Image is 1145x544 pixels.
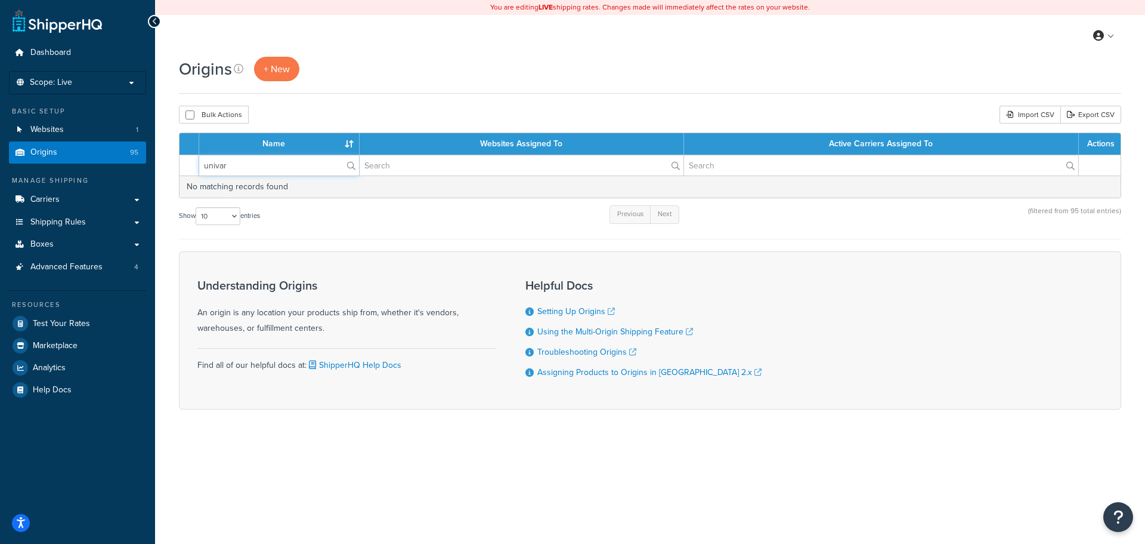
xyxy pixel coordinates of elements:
[9,106,146,116] div: Basic Setup
[1028,204,1121,230] div: (filtered from 95 total entries)
[33,341,78,351] span: Marketplace
[9,42,146,64] a: Dashboard
[9,335,146,356] a: Marketplace
[134,262,138,272] span: 4
[9,142,146,164] li: Origins
[199,133,360,155] th: Name : activate to sort column ascending
[525,279,762,292] h3: Helpful Docs
[197,348,496,373] div: Find all of our helpful docs at:
[1060,106,1121,124] a: Export CSV
[136,125,138,135] span: 1
[33,319,90,329] span: Test Your Rates
[179,106,249,124] button: Bulk Actions
[9,119,146,141] li: Websites
[9,313,146,334] a: Test Your Rates
[9,256,146,278] li: Advanced Features
[13,9,102,33] a: ShipperHQ Home
[196,207,240,225] select: Showentries
[360,133,684,155] th: Websites Assigned To
[30,78,72,88] span: Scope: Live
[1079,133,1121,155] th: Actions
[197,279,496,336] div: An origin is any location your products ship from, whether it's vendors, warehouses, or fulfillme...
[9,256,146,278] a: Advanced Features 4
[30,262,103,272] span: Advanced Features
[9,211,146,233] a: Shipping Rules
[1103,502,1133,532] button: Open Resource Center
[537,325,693,338] a: Using the Multi-Origin Shipping Feature
[9,119,146,141] a: Websites 1
[33,385,72,395] span: Help Docs
[33,363,66,373] span: Analytics
[254,57,299,81] a: + New
[30,48,71,58] span: Dashboard
[199,155,359,176] input: Search
[30,195,60,205] span: Carriers
[609,205,651,223] a: Previous
[179,57,232,81] h1: Origins
[9,357,146,379] a: Analytics
[684,133,1079,155] th: Active Carriers Assigned To
[30,125,64,135] span: Websites
[179,207,260,225] label: Show entries
[537,305,615,318] a: Setting Up Origins
[9,176,146,186] div: Manage Shipping
[197,279,496,292] h3: Understanding Origins
[9,189,146,211] a: Carriers
[264,62,290,76] span: + New
[360,155,683,176] input: Search
[9,300,146,310] div: Resources
[9,233,146,256] a: Boxes
[307,359,401,371] a: ShipperHQ Help Docs
[9,142,146,164] a: Origins 95
[30,147,57,158] span: Origins
[537,346,636,358] a: Troubleshooting Origins
[537,366,762,379] a: Assigning Products to Origins in [GEOGRAPHIC_DATA] 2.x
[650,205,679,223] a: Next
[999,106,1060,124] div: Import CSV
[539,2,553,13] b: LIVE
[9,379,146,401] a: Help Docs
[180,176,1121,198] td: No matching records found
[30,239,54,250] span: Boxes
[30,217,86,228] span: Shipping Rules
[130,147,138,158] span: 95
[684,155,1078,176] input: Search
